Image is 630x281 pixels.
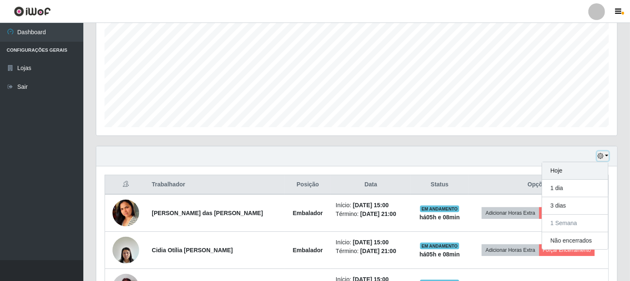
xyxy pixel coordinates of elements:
button: 1 Semana [542,215,608,232]
strong: Embalador [293,247,323,253]
button: Não encerrados [542,232,608,249]
span: EM ANDAMENTO [420,206,460,212]
button: Hoje [542,162,608,180]
button: Forçar Encerramento [539,207,595,219]
strong: [PERSON_NAME] das [PERSON_NAME] [152,210,263,216]
time: [DATE] 21:00 [360,211,396,217]
th: Posição [285,175,331,195]
time: [DATE] 15:00 [353,239,389,246]
strong: Embalador [293,210,323,216]
th: Data [331,175,411,195]
img: 1690487685999.jpeg [112,232,139,268]
th: Status [411,175,468,195]
time: [DATE] 15:00 [353,202,389,208]
button: Forçar Encerramento [539,244,595,256]
strong: há 05 h e 08 min [420,214,460,221]
th: Opções [468,175,609,195]
img: CoreUI Logo [14,6,51,17]
li: Término: [336,247,406,256]
strong: Cidia Otília [PERSON_NAME] [152,247,232,253]
button: Adicionar Horas Extra [482,207,539,219]
li: Término: [336,210,406,218]
button: 1 dia [542,180,608,197]
strong: há 05 h e 08 min [420,251,460,258]
th: Trabalhador [147,175,285,195]
li: Início: [336,201,406,210]
li: Início: [336,238,406,247]
img: 1672880944007.jpeg [112,187,139,239]
span: EM ANDAMENTO [420,243,460,249]
button: Adicionar Horas Extra [482,244,539,256]
time: [DATE] 21:00 [360,248,396,254]
button: 3 dias [542,197,608,215]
